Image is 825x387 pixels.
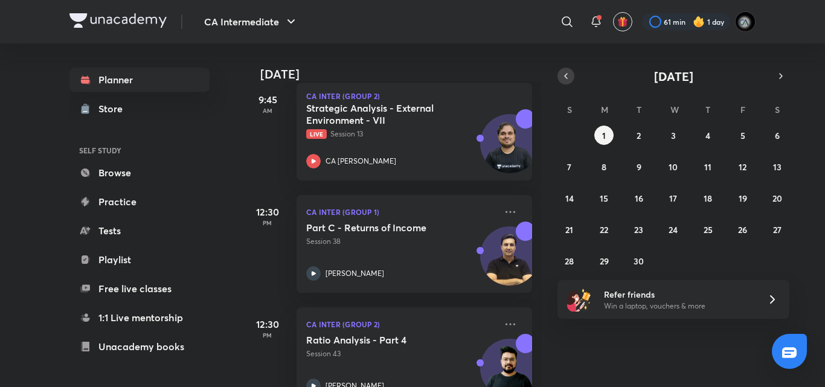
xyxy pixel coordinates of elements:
[664,220,683,239] button: September 24, 2025
[693,16,705,28] img: streak
[69,13,167,31] a: Company Logo
[705,130,710,141] abbr: September 4, 2025
[634,224,643,235] abbr: September 23, 2025
[698,126,717,145] button: September 4, 2025
[306,102,457,126] h5: Strategic Analysis - External Environment - VII
[704,193,712,204] abbr: September 18, 2025
[600,193,608,204] abbr: September 15, 2025
[326,156,396,167] p: CA [PERSON_NAME]
[772,193,782,204] abbr: September 20, 2025
[567,104,572,115] abbr: Sunday
[669,161,678,173] abbr: September 10, 2025
[306,205,496,219] p: CA Inter (Group 1)
[664,126,683,145] button: September 3, 2025
[594,220,614,239] button: September 22, 2025
[306,317,496,331] p: CA Inter (Group 2)
[69,68,210,92] a: Planner
[670,104,679,115] abbr: Wednesday
[560,220,579,239] button: September 21, 2025
[306,129,496,139] p: Session 13
[739,161,746,173] abbr: September 12, 2025
[629,157,649,176] button: September 9, 2025
[481,233,539,291] img: Avatar
[594,157,614,176] button: September 8, 2025
[669,193,677,204] abbr: September 17, 2025
[567,161,571,173] abbr: September 7, 2025
[260,67,544,82] h4: [DATE]
[637,104,641,115] abbr: Tuesday
[602,130,606,141] abbr: September 1, 2025
[634,255,644,267] abbr: September 30, 2025
[671,130,676,141] abbr: September 3, 2025
[733,188,753,208] button: September 19, 2025
[69,305,210,330] a: 1:1 Live mentorship
[594,188,614,208] button: September 15, 2025
[565,224,573,235] abbr: September 21, 2025
[735,11,756,32] img: poojita Agrawal
[698,220,717,239] button: September 25, 2025
[775,104,780,115] abbr: Saturday
[637,130,641,141] abbr: September 2, 2025
[768,188,787,208] button: September 20, 2025
[664,188,683,208] button: September 17, 2025
[243,205,292,219] h5: 12:30
[197,10,306,34] button: CA Intermediate
[69,13,167,28] img: Company Logo
[664,157,683,176] button: September 10, 2025
[243,331,292,339] p: PM
[98,101,130,116] div: Store
[69,334,210,359] a: Unacademy books
[243,219,292,226] p: PM
[69,140,210,161] h6: SELF STUDY
[705,104,710,115] abbr: Thursday
[560,188,579,208] button: September 14, 2025
[698,188,717,208] button: September 18, 2025
[629,188,649,208] button: September 16, 2025
[69,190,210,214] a: Practice
[637,161,641,173] abbr: September 9, 2025
[306,129,327,139] span: Live
[768,126,787,145] button: September 6, 2025
[733,220,753,239] button: September 26, 2025
[773,224,782,235] abbr: September 27, 2025
[69,97,210,121] a: Store
[306,222,457,234] h5: Part C - Returns of Income
[740,104,745,115] abbr: Friday
[733,126,753,145] button: September 5, 2025
[635,193,643,204] abbr: September 16, 2025
[594,251,614,270] button: September 29, 2025
[739,193,747,204] abbr: September 19, 2025
[481,121,539,179] img: Avatar
[601,104,608,115] abbr: Monday
[629,126,649,145] button: September 2, 2025
[613,12,632,31] button: avatar
[69,248,210,272] a: Playlist
[326,268,384,279] p: [PERSON_NAME]
[775,130,780,141] abbr: September 6, 2025
[600,255,609,267] abbr: September 29, 2025
[560,157,579,176] button: September 7, 2025
[604,301,753,312] p: Win a laptop, vouchers & more
[773,161,782,173] abbr: September 13, 2025
[565,193,574,204] abbr: September 14, 2025
[306,334,457,346] h5: Ratio Analysis - Part 4
[574,68,772,85] button: [DATE]
[594,126,614,145] button: September 1, 2025
[306,348,496,359] p: Session 43
[768,220,787,239] button: September 27, 2025
[69,219,210,243] a: Tests
[567,287,591,312] img: referral
[243,317,292,331] h5: 12:30
[738,224,747,235] abbr: September 26, 2025
[306,92,522,100] p: CA Inter (Group 2)
[306,236,496,247] p: Session 38
[604,288,753,301] h6: Refer friends
[629,251,649,270] button: September 30, 2025
[669,224,678,235] abbr: September 24, 2025
[704,161,711,173] abbr: September 11, 2025
[740,130,745,141] abbr: September 5, 2025
[243,107,292,114] p: AM
[654,68,693,85] span: [DATE]
[600,224,608,235] abbr: September 22, 2025
[698,157,717,176] button: September 11, 2025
